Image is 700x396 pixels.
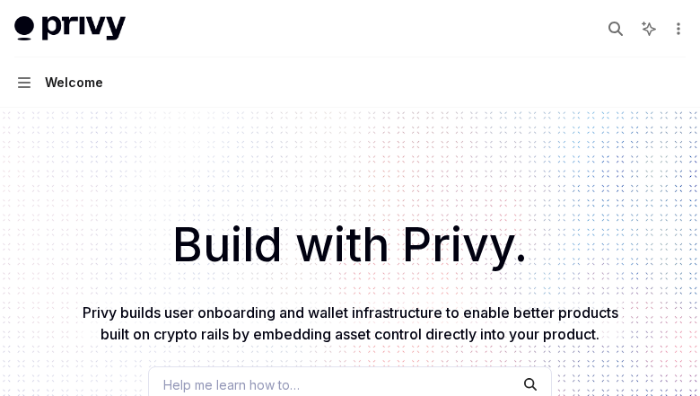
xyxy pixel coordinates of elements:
img: light logo [14,16,126,41]
span: Privy builds user onboarding and wallet infrastructure to enable better products built on crypto ... [83,304,618,343]
h1: Build with Privy. [29,210,671,280]
span: Help me learn how to… [163,375,300,394]
div: Welcome [45,72,103,93]
button: More actions [668,16,686,41]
